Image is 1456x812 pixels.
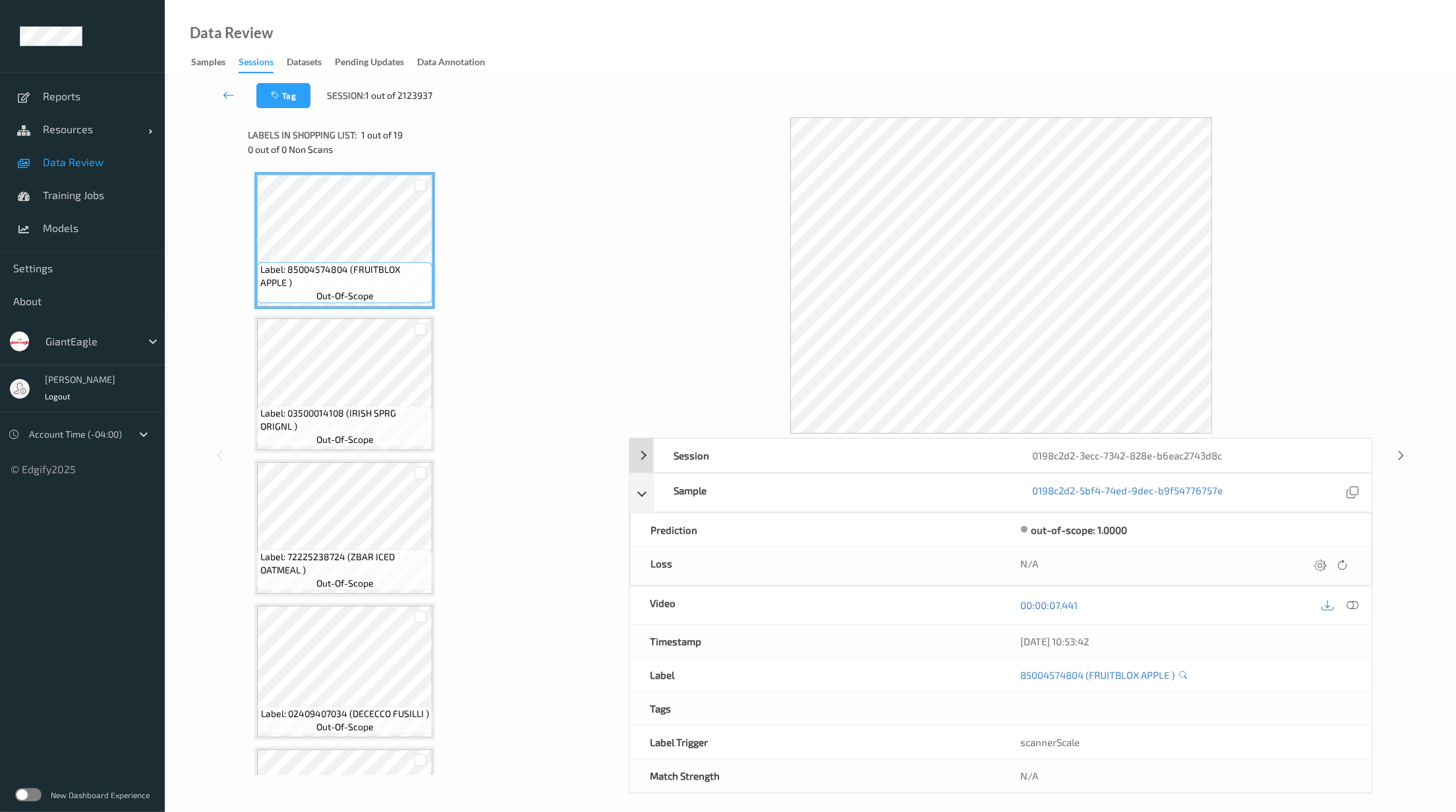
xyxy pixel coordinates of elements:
a: Data Annotation [417,53,498,72]
div: N/A [1001,759,1372,792]
div: Samples [191,55,225,72]
span: 1 out of 2123937 [365,89,432,102]
div: Session [654,439,1012,472]
span: out-of-scope [316,720,374,734]
span: Label: 02409407034 (DECECCO FUSILLI ) [261,707,429,720]
a: 85004574804 (FRUITBLOX APPLE ) [1021,668,1175,681]
div: Video [630,587,1001,624]
a: Pending Updates [335,53,417,72]
div: Data Annotation [417,55,485,72]
div: Datasets [287,55,322,72]
div: Match Strength [630,759,1001,792]
a: Sessions [239,53,287,73]
div: Label Trigger [630,726,1001,759]
div: Prediction [631,513,1001,546]
span: out-of-scope [316,577,374,590]
a: Datasets [287,53,335,72]
div: Sample [654,474,1012,511]
span: out-of-scope [316,289,374,303]
div: Tags [630,692,1001,725]
span: Label: 85004574804 (FRUITBLOX APPLE ) [261,263,430,289]
div: Pending Updates [335,55,404,72]
div: scannerScale [1001,726,1372,759]
div: 0 out of 0 Non Scans [248,143,620,156]
div: Sessions [239,55,274,73]
span: out-of-scope [316,433,374,446]
div: [DATE] 10:53:42 [1021,635,1352,648]
a: 00:00:07.441 [1021,598,1078,612]
a: 0198c2d2-5bf4-74ed-9dec-b9f54776757e [1032,484,1223,502]
span: Labels in shopping list: [248,129,357,142]
div: Timestamp [630,625,1001,658]
div: Loss [631,547,1001,585]
div: Data Review [190,26,273,40]
span: Session: [327,89,365,102]
button: Tag [256,83,310,108]
div: Session0198c2d2-3ecc-7342-828e-b6eac2743d8c [629,438,1372,473]
div: out-of-scope: 1.0000 [1031,523,1127,536]
div: Sample0198c2d2-5bf4-74ed-9dec-b9f54776757e [629,473,1372,512]
span: Label: 03500014108 (IRISH SPRG ORIGNL ) [261,407,430,433]
span: Label: 72225238724 (ZBAR ICED OATMEAL ) [261,550,430,577]
a: Samples [191,53,239,72]
span: 1 out of 19 [361,129,403,142]
div: Label [630,658,1001,691]
div: 0198c2d2-3ecc-7342-828e-b6eac2743d8c [1012,439,1371,472]
div: N/A [1021,557,1351,575]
